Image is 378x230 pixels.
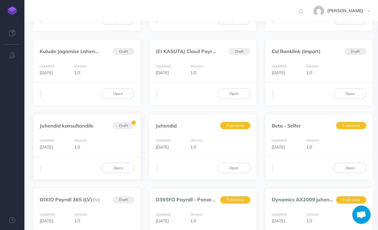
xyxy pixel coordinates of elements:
[272,48,321,54] a: Col Banklink (import)
[156,197,215,203] a: D365FO Payroll - Panor...
[40,70,53,75] span: [DATE]
[40,90,42,99] i: More actions
[156,70,169,75] span: [DATE]
[102,163,134,173] a: Open
[306,218,312,224] span: 1.0
[334,163,366,173] a: Open
[74,70,80,75] span: 1.0
[156,90,158,99] i: More actions
[102,88,134,99] a: Open
[156,218,169,224] span: [DATE]
[74,144,80,150] span: 1.0
[272,218,285,224] span: [DATE]
[306,70,312,75] span: 1.0
[156,123,177,129] a: Juhendid
[190,64,203,68] small: Version:
[190,218,196,224] span: 1.0
[40,164,42,173] i: More actions
[272,144,285,150] span: [DATE]
[190,70,196,75] span: 1.0
[156,138,171,142] small: Updated:
[93,197,100,203] span: (lv)
[74,218,80,224] span: 1.0
[272,70,285,75] span: [DATE]
[306,138,319,142] small: Version:
[352,206,371,224] div: Avatud vestlus
[156,144,169,150] span: [DATE]
[272,90,274,99] i: More actions
[218,163,250,173] a: Open
[190,212,203,217] small: Version:
[218,88,250,99] a: Open
[334,88,366,99] a: Open
[324,8,366,13] span: [PERSON_NAME]
[40,123,93,129] a: Juhendid konsultandile
[40,144,53,150] span: [DATE]
[156,48,216,54] a: (EI KASUTA) Cloud Payr...
[190,144,196,150] span: 1.0
[74,64,87,68] small: Version:
[272,197,337,203] a: Dynamics AX2009 juhendid
[272,64,287,68] small: Updated:
[306,64,319,68] small: Version:
[74,138,87,142] small: Version:
[272,123,301,129] a: Beta - Selfer
[40,138,55,142] small: Updated:
[40,48,102,54] a: Kulude Jagamise Lahend...
[40,212,55,217] small: Updated:
[156,64,171,68] small: Updated:
[74,212,87,217] small: Version:
[40,64,55,68] small: Updated:
[272,164,274,173] i: More actions
[8,6,17,15] img: logo-mark.svg
[40,197,100,203] a: OIXIO Payroll 365 (LV)(lv)
[156,164,158,173] i: More actions
[272,138,287,142] small: Updated:
[314,6,324,16] img: 31ca6b76c58a41dfc3662d81e4fc32f0.jpg
[190,138,203,142] small: Version:
[306,212,319,217] small: Version:
[40,218,53,224] span: [DATE]
[272,212,287,217] small: Updated:
[156,212,171,217] small: Updated:
[306,144,312,150] span: 1.0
